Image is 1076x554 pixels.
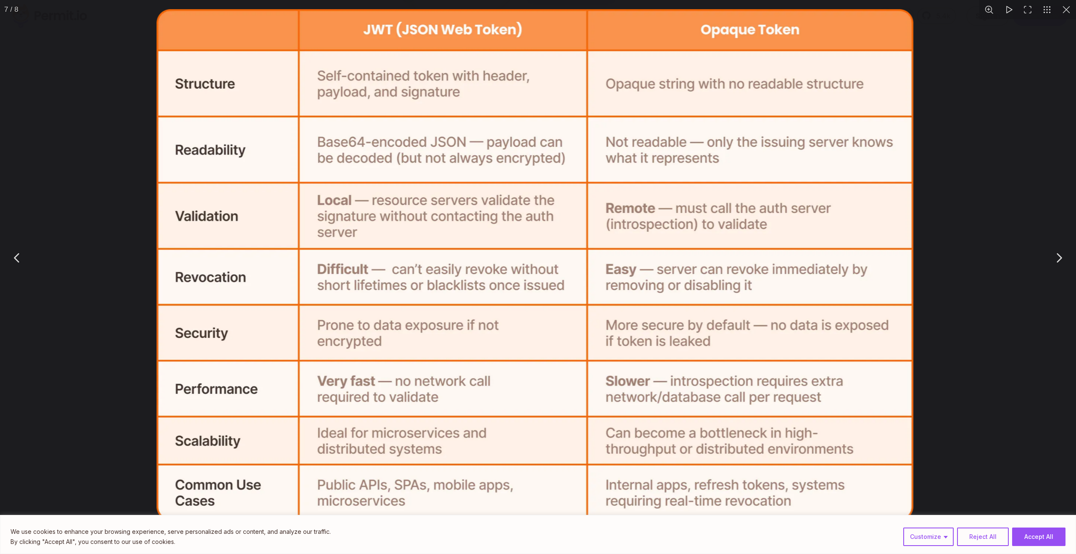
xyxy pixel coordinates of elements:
button: Customize [903,528,954,546]
button: Accept All [1012,528,1065,546]
p: We use cookies to enhance your browsing experience, serve personalized ads or content, and analyz... [11,527,331,537]
p: By clicking "Accept All", you consent to our use of cookies. [11,537,331,547]
button: Next [1048,247,1069,268]
button: Previous [7,247,28,268]
img: Image 7 of 8 [156,9,913,520]
button: Reject All [957,528,1009,546]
